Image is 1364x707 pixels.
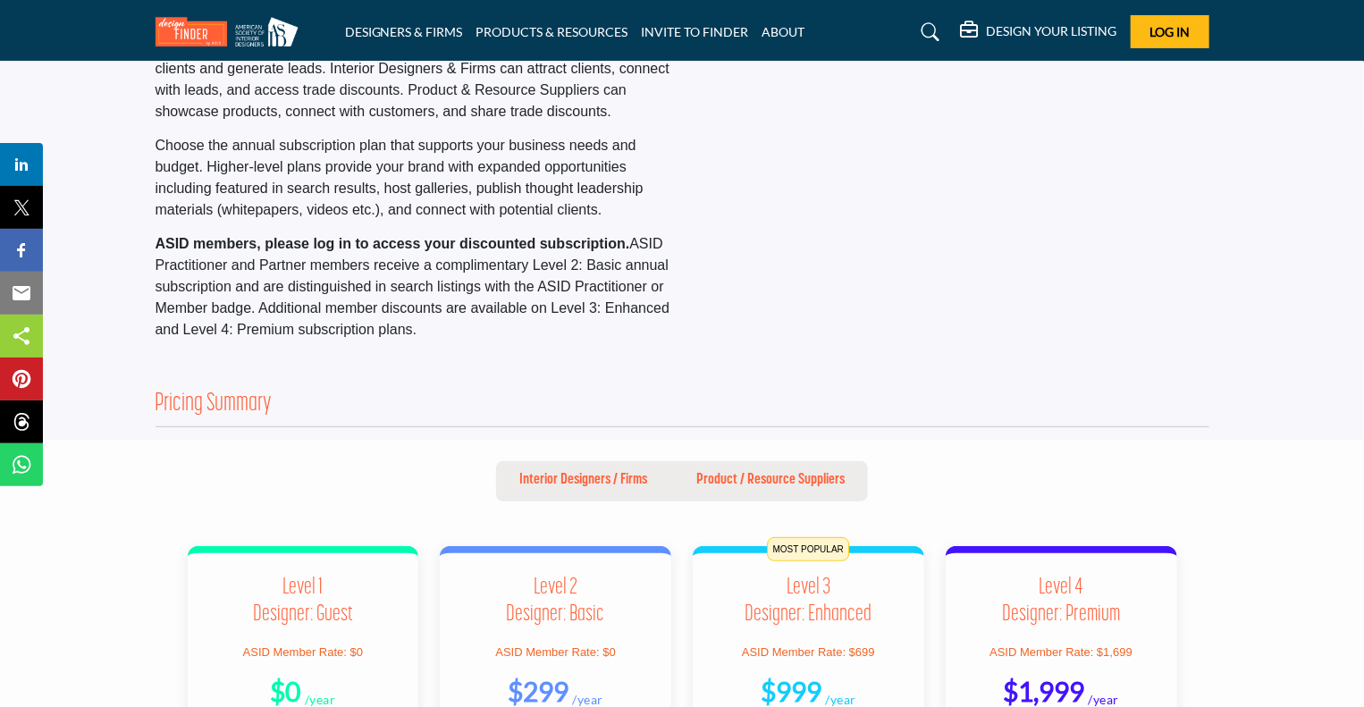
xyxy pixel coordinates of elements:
[967,575,1156,628] h3: Level 4 Designer: Premium
[345,24,463,39] a: DESIGNERS & FIRMS
[461,575,650,628] h3: Level 2 Designer: Basic
[156,17,307,46] img: Site Logo
[714,575,903,628] h3: Level 3 Designer: Enhanced
[761,675,821,707] b: $999
[156,236,630,251] strong: ASID members, please log in to access your discounted subscription.
[696,469,845,491] p: Product / Resource Suppliers
[987,23,1117,39] h5: DESIGN YOUR LISTING
[1089,692,1120,707] sub: /year
[1131,15,1209,48] button: Log In
[642,24,749,39] a: INVITE TO FINDER
[742,645,875,659] span: ASID Member Rate: $699
[495,645,615,659] span: ASID Member Rate: $0
[508,675,568,707] b: $299
[519,469,647,491] p: Interior Designers / Firms
[156,233,673,341] p: ASID Practitioner and Partner members receive a complimentary Level 2: Basic annual subscription ...
[156,390,273,420] h2: Pricing Summary
[209,575,398,628] h3: Level 1 Designer: Guest
[573,692,604,707] sub: /year
[476,24,628,39] a: PRODUCTS & RESOURCES
[496,461,670,502] button: Interior Designers / Firms
[156,37,673,122] p: Design your listing on Design Finder by ASID to showcase your brand to potential clients and gene...
[904,18,951,46] a: Search
[961,21,1117,43] div: DESIGN YOUR LISTING
[768,537,849,561] span: MOST POPULAR
[762,24,805,39] a: ABOUT
[305,692,336,707] sub: /year
[673,461,868,502] button: Product / Resource Suppliers
[989,645,1132,659] span: ASID Member Rate: $1,699
[270,675,300,707] b: $0
[825,692,856,707] sub: /year
[1003,675,1084,707] b: $1,999
[1149,24,1190,39] span: Log In
[156,135,673,221] p: Choose the annual subscription plan that supports your business needs and budget. Higher-level pl...
[243,645,363,659] span: ASID Member Rate: $0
